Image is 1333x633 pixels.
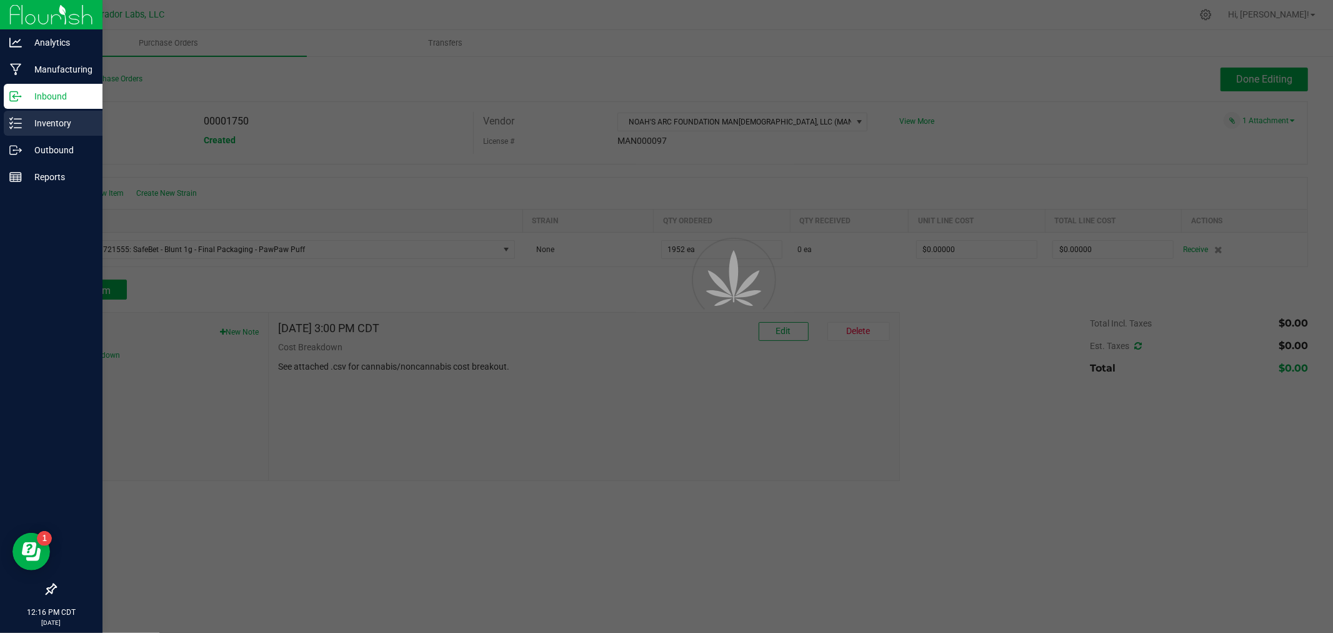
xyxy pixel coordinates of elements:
[9,36,22,49] inline-svg: Analytics
[6,607,97,618] p: 12:16 PM CDT
[9,63,22,76] inline-svg: Manufacturing
[9,171,22,183] inline-svg: Reports
[6,618,97,627] p: [DATE]
[22,35,97,50] p: Analytics
[22,116,97,131] p: Inventory
[37,531,52,546] iframe: Resource center unread badge
[9,117,22,129] inline-svg: Inventory
[12,533,50,570] iframe: Resource center
[22,143,97,158] p: Outbound
[22,170,97,185] p: Reports
[9,144,22,156] inline-svg: Outbound
[22,89,97,104] p: Inbound
[9,90,22,103] inline-svg: Inbound
[22,62,97,77] p: Manufacturing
